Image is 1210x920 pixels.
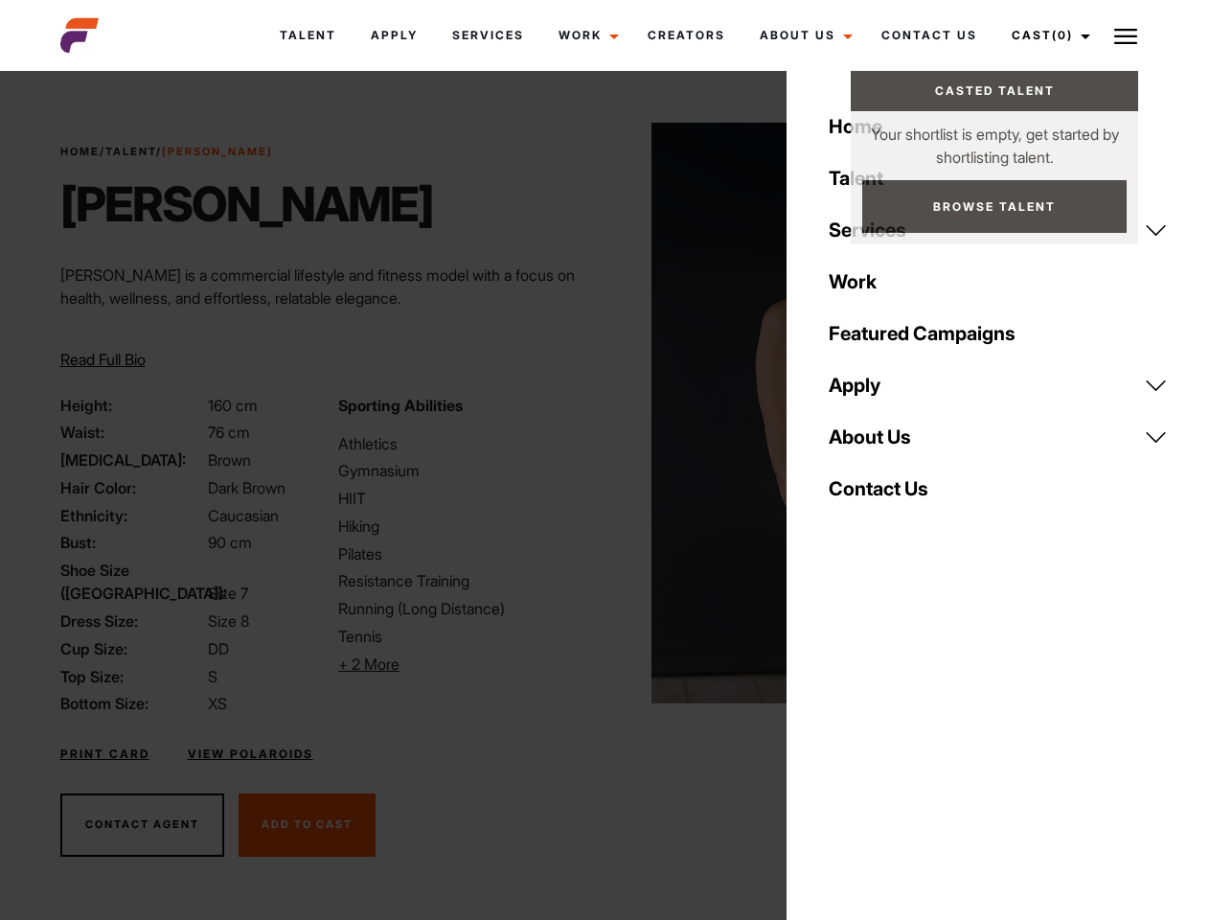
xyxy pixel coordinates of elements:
[60,609,204,632] span: Dress Size:
[208,584,248,603] span: Size 7
[60,348,146,371] button: Read Full Bio
[208,450,251,470] span: Brown
[817,256,1179,308] a: Work
[338,542,593,565] li: Pilates
[188,746,313,763] a: View Polaroids
[1114,25,1137,48] img: Burger icon
[208,506,279,525] span: Caucasian
[60,16,99,55] img: cropped-aefm-brand-fav-22-square.png
[817,463,1179,515] a: Contact Us
[208,611,249,631] span: Size 8
[60,559,204,605] span: Shoe Size ([GEOGRAPHIC_DATA]):
[60,394,204,417] span: Height:
[541,10,630,61] a: Work
[851,71,1138,111] a: Casted Talent
[60,531,204,554] span: Bust:
[208,639,229,658] span: DD
[208,396,258,415] span: 160 cm
[862,180,1127,233] a: Browse Talent
[354,10,435,61] a: Apply
[817,204,1179,256] a: Services
[60,175,433,233] h1: [PERSON_NAME]
[851,111,1138,169] p: Your shortlist is empty, get started by shortlisting talent.
[60,504,204,527] span: Ethnicity:
[338,625,593,648] li: Tennis
[239,793,376,857] button: Add To Cast
[60,476,204,499] span: Hair Color:
[60,793,224,857] button: Contact Agent
[263,10,354,61] a: Talent
[630,10,742,61] a: Creators
[338,569,593,592] li: Resistance Training
[60,421,204,444] span: Waist:
[817,101,1179,152] a: Home
[60,746,149,763] a: Print Card
[262,817,353,831] span: Add To Cast
[60,448,204,471] span: [MEDICAL_DATA]:
[817,411,1179,463] a: About Us
[60,145,100,158] a: Home
[208,533,252,552] span: 90 cm
[60,144,273,160] span: / /
[435,10,541,61] a: Services
[338,655,400,674] span: + 2 More
[1052,28,1073,42] span: (0)
[864,10,994,61] a: Contact Us
[60,665,204,688] span: Top Size:
[817,308,1179,359] a: Featured Campaigns
[338,515,593,538] li: Hiking
[208,478,285,497] span: Dark Brown
[60,692,204,715] span: Bottom Size:
[338,487,593,510] li: HIIT
[742,10,864,61] a: About Us
[338,459,593,482] li: Gymnasium
[208,694,227,713] span: XS
[105,145,156,158] a: Talent
[994,10,1102,61] a: Cast(0)
[60,325,594,394] p: Through her modeling and wellness brand, HEAL, she inspires others on their wellness journeys—cha...
[338,432,593,455] li: Athletics
[817,359,1179,411] a: Apply
[208,423,250,442] span: 76 cm
[60,350,146,369] span: Read Full Bio
[60,637,204,660] span: Cup Size:
[208,667,217,686] span: S
[162,145,273,158] strong: [PERSON_NAME]
[60,264,594,310] p: [PERSON_NAME] is a commercial lifestyle and fitness model with a focus on health, wellness, and e...
[817,152,1179,204] a: Talent
[338,597,593,620] li: Running (Long Distance)
[338,396,463,415] strong: Sporting Abilities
